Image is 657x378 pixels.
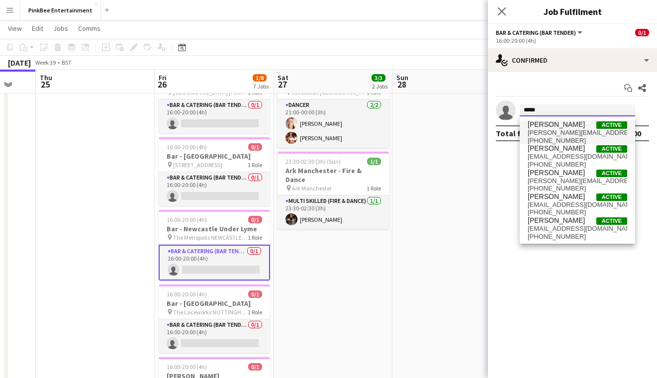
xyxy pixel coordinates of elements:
[596,217,627,225] span: Active
[173,308,248,316] span: The Laceworks NOTTINGHAM NG2 3UR
[248,234,262,241] span: 1 Role
[278,152,389,229] app-job-card: 23:30-02:30 (3h) (Sun)1/1Ark Manchester - Fire & Dance Ark Manchester1 RoleMulti Skilled (Fire & ...
[62,59,72,66] div: BST
[278,195,389,229] app-card-role: Multi Skilled (Fire & Dance)1/123:30-02:30 (3h)[PERSON_NAME]
[28,22,47,35] a: Edit
[285,158,341,165] span: 23:30-02:30 (3h) (Sun)
[53,24,68,33] span: Jobs
[159,73,167,82] span: Fri
[159,245,270,281] app-card-role: Bar & Catering (Bar Tender)0/116:00-20:00 (4h)
[528,153,627,161] span: emilykbutchard@gmail.com
[248,216,262,223] span: 0/1
[4,22,26,35] a: View
[253,83,269,90] div: 7 Jobs
[278,56,389,148] app-job-card: 21:00-00:00 (3h) (Sun)2/2Revolution Newcastle - 2x Dancers Revolution [GEOGRAPHIC_DATA]1 RoleDanc...
[528,129,627,137] span: e-j.bloor@live.co.uk
[159,152,270,161] h3: Bar - [GEOGRAPHIC_DATA]
[40,73,52,82] span: Thu
[38,79,52,90] span: 25
[496,29,584,36] button: Bar & Catering (Bar Tender)
[528,169,585,177] span: Emily Cooke
[395,79,408,90] span: 28
[367,158,381,165] span: 1/1
[367,185,381,192] span: 1 Role
[159,137,270,206] app-job-card: 16:00-20:00 (4h)0/1Bar - [GEOGRAPHIC_DATA] [STREET_ADDRESS]1 RoleBar & Catering (Bar Tender)0/116...
[159,56,270,133] app-job-card: 16:00-20:00 (4h)0/1[PERSON_NAME][GEOGRAPHIC_DATA] [GEOGRAPHIC_DATA] [PERSON_NAME][GEOGRAPHIC_DATA...
[596,193,627,201] span: Active
[159,172,270,206] app-card-role: Bar & Catering (Bar Tender)0/116:00-20:00 (4h)
[528,201,627,209] span: emjadek@sky.com
[49,22,72,35] a: Jobs
[248,290,262,298] span: 0/1
[157,79,167,90] span: 26
[372,83,387,90] div: 2 Jobs
[528,216,585,225] span: Emily Stevens
[173,234,248,241] span: The Metropolis NEWCASTLE UNDER LYME ST5 1FB
[159,284,270,353] app-job-card: 16:00-20:00 (4h)0/1Bar - [GEOGRAPHIC_DATA] The Laceworks NOTTINGHAM NG2 3UR1 RoleBar & Catering (...
[528,225,627,233] span: emilyjadestevens@outlook.com
[528,137,627,145] span: +447964814814
[528,161,627,169] span: +447904491413
[159,319,270,353] app-card-role: Bar & Catering (Bar Tender)0/116:00-20:00 (4h)
[278,73,288,82] span: Sat
[292,185,332,192] span: Ark Manchester
[33,59,58,66] span: Week 39
[253,74,267,82] span: 1/8
[8,24,22,33] span: View
[278,99,389,148] app-card-role: Dancer2/221:00-00:00 (3h)[PERSON_NAME][PERSON_NAME]
[32,24,43,33] span: Edit
[528,208,627,216] span: +447824806719
[248,308,262,316] span: 1 Role
[173,161,222,169] span: [STREET_ADDRESS]
[159,210,270,281] app-job-card: 16:00-20:00 (4h)0/1Bar - Newcastle Under Lyme The Metropolis NEWCASTLE UNDER LYME ST5 1FB1 RoleBa...
[78,24,100,33] span: Comms
[596,121,627,129] span: Active
[276,79,288,90] span: 27
[596,145,627,153] span: Active
[8,58,31,68] div: [DATE]
[528,233,627,241] span: +447411117124
[167,363,207,371] span: 16:00-20:00 (4h)
[635,29,649,36] span: 0/1
[167,143,207,151] span: 16:00-20:00 (4h)
[488,48,657,72] div: Confirmed
[528,185,627,192] span: +447393865398
[496,128,530,138] div: Total fee
[396,73,408,82] span: Sun
[167,290,207,298] span: 16:00-20:00 (4h)
[74,22,104,35] a: Comms
[528,192,585,201] span: Emily Keeling
[528,144,585,153] span: Emilt Butchard
[488,5,657,18] h3: Job Fulfilment
[248,143,262,151] span: 0/1
[596,170,627,177] span: Active
[496,29,576,36] span: Bar & Catering (Bar Tender)
[20,0,101,20] button: PinkBee Entertainment
[248,363,262,371] span: 0/1
[248,161,262,169] span: 1 Role
[159,99,270,133] app-card-role: Bar & Catering (Bar Tender)0/116:00-20:00 (4h)
[159,224,270,233] h3: Bar - Newcastle Under Lyme
[167,216,207,223] span: 16:00-20:00 (4h)
[159,299,270,308] h3: Bar - [GEOGRAPHIC_DATA]
[528,120,585,129] span: Emily Jane Bloor
[278,166,389,184] h3: Ark Manchester - Fire & Dance
[528,177,627,185] span: emily.cooke472@gmail.com
[496,37,649,44] div: 16:00-20:00 (4h)
[372,74,385,82] span: 3/3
